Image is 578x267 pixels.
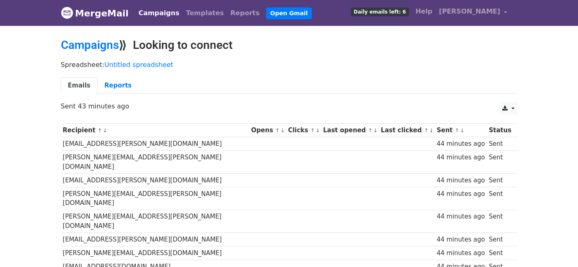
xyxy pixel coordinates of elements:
a: Emails [61,77,97,94]
td: Sent [487,233,513,246]
a: ↓ [316,127,320,133]
h2: ⟫ Looking to connect [61,38,518,52]
div: 44 minutes ago [436,212,485,221]
a: Untitled spreadsheet [104,61,173,69]
th: Last opened [321,124,379,137]
a: ↑ [97,127,102,133]
a: Daily emails left: 6 [348,3,412,20]
td: Sent [487,246,513,260]
a: Campaigns [135,5,183,21]
td: Sent [487,173,513,187]
td: [PERSON_NAME][EMAIL_ADDRESS][PERSON_NAME][DOMAIN_NAME] [61,187,249,210]
a: Templates [183,5,227,21]
a: [PERSON_NAME] [436,3,511,23]
th: Sent [435,124,487,137]
div: 44 minutes ago [436,153,485,162]
a: ↑ [455,127,459,133]
td: [PERSON_NAME][EMAIL_ADDRESS][PERSON_NAME][DOMAIN_NAME] [61,151,249,174]
span: [PERSON_NAME] [439,7,500,16]
th: Last clicked [379,124,435,137]
a: Reports [97,77,139,94]
td: Sent [487,137,513,151]
a: ↑ [368,127,373,133]
a: ↓ [429,127,434,133]
div: 44 minutes ago [436,189,485,199]
a: ↓ [103,127,107,133]
td: [EMAIL_ADDRESS][PERSON_NAME][DOMAIN_NAME] [61,233,249,246]
img: MergeMail logo [61,7,73,19]
a: Help [412,3,436,20]
a: ↑ [275,127,280,133]
th: Status [487,124,513,137]
span: Daily emails left: 6 [351,7,409,16]
a: ↑ [424,127,428,133]
th: Recipient [61,124,249,137]
p: Sent 43 minutes ago [61,102,518,110]
td: Sent [487,187,513,210]
a: Open Gmail [266,7,312,19]
div: 44 minutes ago [436,176,485,185]
th: Opens [249,124,286,137]
a: Reports [227,5,263,21]
td: [EMAIL_ADDRESS][PERSON_NAME][DOMAIN_NAME] [61,173,249,187]
a: ↓ [460,127,464,133]
th: Clicks [286,124,321,137]
div: 44 minutes ago [436,139,485,149]
td: [PERSON_NAME][EMAIL_ADDRESS][PERSON_NAME][DOMAIN_NAME] [61,210,249,233]
div: 44 minutes ago [436,235,485,244]
a: Campaigns [61,38,119,52]
a: ↑ [310,127,315,133]
td: Sent [487,210,513,233]
td: [EMAIL_ADDRESS][PERSON_NAME][DOMAIN_NAME] [61,137,249,151]
a: MergeMail [61,5,129,22]
div: 44 minutes ago [436,249,485,258]
a: ↓ [373,127,378,133]
p: Spreadsheet: [61,60,518,69]
td: Sent [487,151,513,174]
td: [PERSON_NAME][EMAIL_ADDRESS][DOMAIN_NAME] [61,246,249,260]
a: ↓ [281,127,285,133]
